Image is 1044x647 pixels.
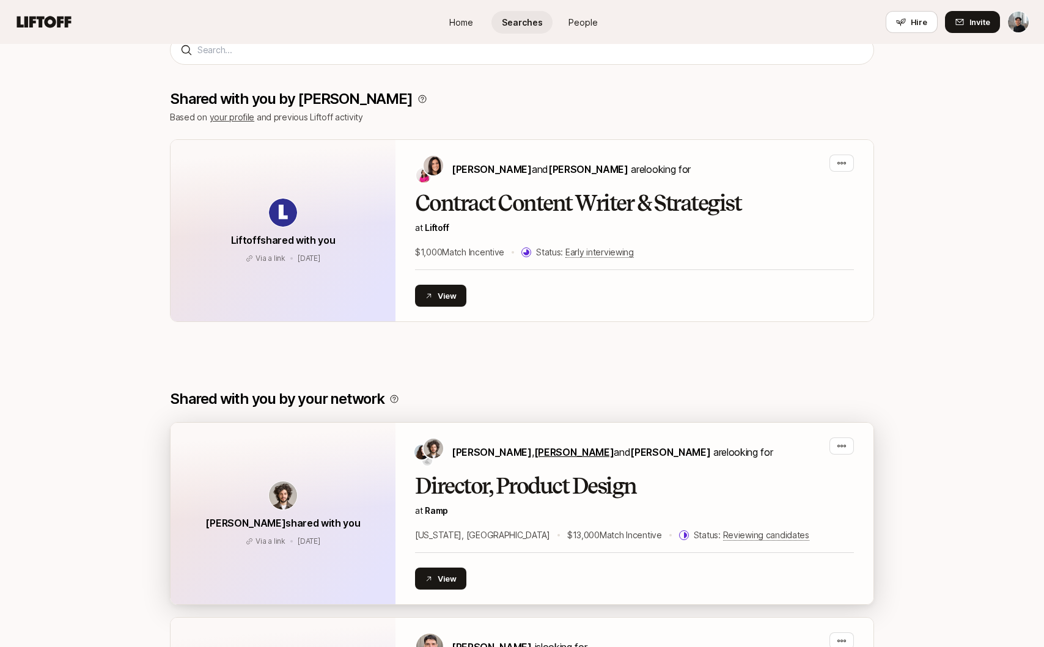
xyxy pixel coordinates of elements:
[425,505,448,516] a: Ramp
[298,536,320,546] span: August 29, 2025 6:52pm
[416,168,431,183] img: Emma Frane
[723,530,809,541] span: Reviewing candidates
[415,245,504,260] p: $1,000 Match Incentive
[170,110,874,125] p: Based on and previous Liftoff activity
[424,156,443,175] img: Eleanor Morgan
[886,11,938,33] button: Hire
[502,16,543,29] span: Searches
[532,446,614,458] span: ,
[548,163,628,175] span: [PERSON_NAME]
[452,446,532,458] span: [PERSON_NAME]
[911,16,927,28] span: Hire
[269,481,297,510] img: avatar-url
[567,528,662,543] p: $13,000 Match Incentive
[170,390,384,408] p: Shared with you by your network
[945,11,1000,33] button: Invite
[452,444,773,460] p: are looking for
[532,163,628,175] span: and
[415,568,466,590] button: View
[415,474,854,499] h2: Director, Product Design
[568,16,598,29] span: People
[969,16,990,28] span: Invite
[255,536,285,547] p: Via a link
[415,221,854,235] p: at
[422,456,432,466] img: Christian Chung
[269,199,297,227] img: avatar-url
[415,503,854,518] p: at
[424,439,443,458] img: Diego Zaks
[414,445,429,459] img: Monica Althoff
[430,11,491,34] a: Home
[210,112,255,122] a: your profile
[415,191,854,216] h2: Contract Content Writer & Strategist
[452,161,691,177] p: are looking for
[1007,11,1029,33] button: Billy Tseng
[630,446,710,458] span: [PERSON_NAME]
[255,253,285,264] p: Via a link
[449,16,473,29] span: Home
[614,446,710,458] span: and
[415,285,466,307] button: View
[491,11,553,34] a: Searches
[298,254,320,263] span: August 29, 2025 5:59pm
[425,222,449,233] span: Liftoff
[534,446,614,458] span: [PERSON_NAME]
[231,234,336,246] span: Liftoff shared with you
[553,11,614,34] a: People
[415,528,550,543] p: [US_STATE], [GEOGRAPHIC_DATA]
[1008,12,1029,32] img: Billy Tseng
[205,517,360,529] span: [PERSON_NAME] shared with you
[536,245,634,260] p: Status:
[170,90,413,108] p: Shared with you by [PERSON_NAME]
[565,247,634,258] span: Early interviewing
[452,163,532,175] span: [PERSON_NAME]
[694,528,809,543] p: Status:
[197,43,864,57] input: Search...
